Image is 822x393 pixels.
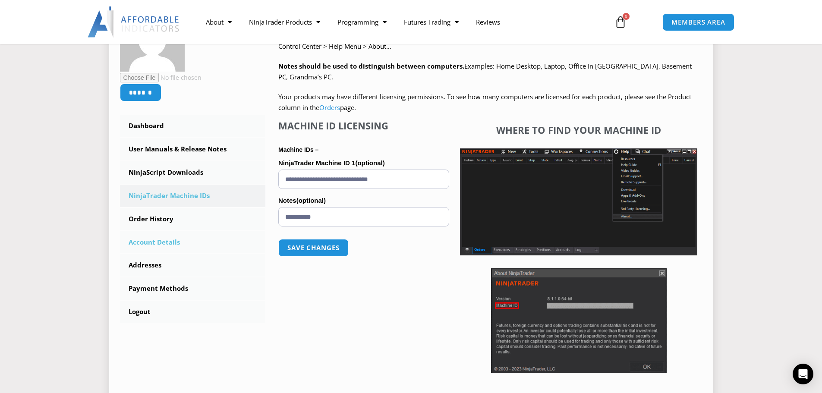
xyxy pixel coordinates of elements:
[491,268,667,373] img: Screenshot 2025-01-17 114931 | Affordable Indicators – NinjaTrader
[460,124,697,135] h4: Where to find your Machine ID
[120,254,266,277] a: Addresses
[197,12,240,32] a: About
[240,12,329,32] a: NinjaTrader Products
[662,13,734,31] a: MEMBERS AREA
[319,103,340,112] a: Orders
[120,208,266,230] a: Order History
[296,197,326,204] span: (optional)
[120,301,266,323] a: Logout
[120,115,266,137] a: Dashboard
[671,19,725,25] span: MEMBERS AREA
[278,194,449,207] label: Notes
[197,12,605,32] nav: Menu
[278,62,464,70] strong: Notes should be used to distinguish between computers.
[120,231,266,254] a: Account Details
[278,62,692,82] span: Examples: Home Desktop, Laptop, Office In [GEOGRAPHIC_DATA], Basement PC, Grandma’s PC.
[278,239,349,257] button: Save changes
[278,157,449,170] label: NinjaTrader Machine ID 1
[355,159,384,167] span: (optional)
[460,148,697,255] img: Screenshot 2025-01-17 1155544 | Affordable Indicators – NinjaTrader
[88,6,180,38] img: LogoAI | Affordable Indicators – NinjaTrader
[278,120,449,131] h4: Machine ID Licensing
[602,9,639,35] a: 0
[278,92,691,112] span: Your products may have different licensing permissions. To see how many computers are licensed fo...
[120,115,266,323] nav: Account pages
[467,12,509,32] a: Reviews
[278,146,318,153] strong: Machine IDs –
[395,12,467,32] a: Futures Trading
[120,138,266,160] a: User Manuals & Release Notes
[623,13,630,20] span: 0
[120,161,266,184] a: NinjaScript Downloads
[793,364,813,384] div: Open Intercom Messenger
[120,277,266,300] a: Payment Methods
[120,185,266,207] a: NinjaTrader Machine IDs
[329,12,395,32] a: Programming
